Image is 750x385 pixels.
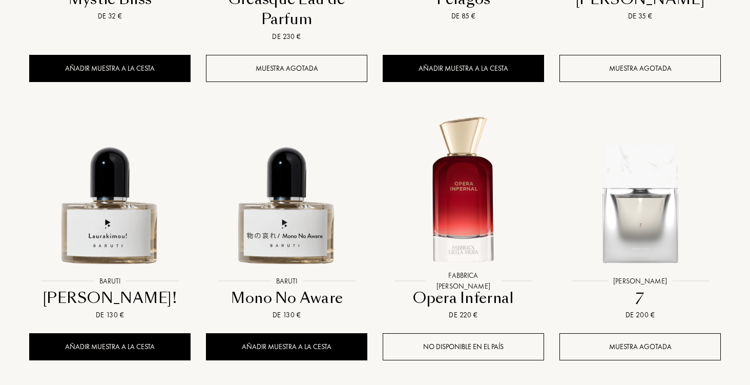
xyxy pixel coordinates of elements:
[210,31,363,42] div: De 230 €
[387,310,540,320] div: De 220 €
[207,111,366,271] img: Mono No Aware Baruti
[564,310,717,320] div: De 200 €
[559,55,721,82] div: Muestra agotada
[206,100,367,334] a: Mono No Aware BarutiBarutiMono No AwareDe 130 €
[383,100,544,334] a: Opera Infernal Fabbrica Della MusaFabbrica [PERSON_NAME]Opera InfernalDe 220 €
[564,11,717,22] div: De 35 €
[206,55,367,82] div: Muestra agotada
[384,111,543,271] img: Opera Infernal Fabbrica Della Musa
[29,55,191,82] div: Añadir muestra a la cesta
[206,333,367,360] div: Añadir muestra a la cesta
[560,111,720,271] img: 7 Sora Dora
[30,111,190,271] img: Laurakimou! Baruti
[559,100,721,334] a: 7 Sora Dora[PERSON_NAME]7De 200 €
[387,11,540,22] div: De 85 €
[29,100,191,334] a: Laurakimou! BarutiBaruti[PERSON_NAME]!De 130 €
[33,11,186,22] div: De 32 €
[383,55,544,82] div: Añadir muestra a la cesta
[29,333,191,360] div: Añadir muestra a la cesta
[210,310,363,320] div: De 130 €
[383,333,544,360] div: No disponible en el país
[33,310,186,320] div: De 130 €
[559,333,721,360] div: Muestra agotada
